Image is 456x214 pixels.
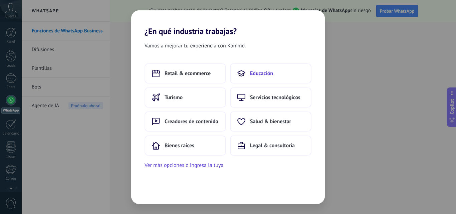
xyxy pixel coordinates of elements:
[145,112,226,132] button: Creadores de contenido
[165,142,194,149] span: Bienes raíces
[145,41,246,50] span: Vamos a mejorar tu experiencia con Kommo.
[165,70,211,77] span: Retail & ecommerce
[230,63,311,83] button: Educación
[250,94,300,101] span: Servicios tecnológicos
[145,87,226,108] button: Turismo
[165,94,183,101] span: Turismo
[131,10,325,36] h2: ¿En qué industria trabajas?
[250,118,291,125] span: Salud & bienestar
[250,70,273,77] span: Educación
[230,136,311,156] button: Legal & consultoría
[165,118,218,125] span: Creadores de contenido
[145,161,223,170] button: Ver más opciones o ingresa la tuya
[145,136,226,156] button: Bienes raíces
[250,142,295,149] span: Legal & consultoría
[230,112,311,132] button: Salud & bienestar
[230,87,311,108] button: Servicios tecnológicos
[145,63,226,83] button: Retail & ecommerce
